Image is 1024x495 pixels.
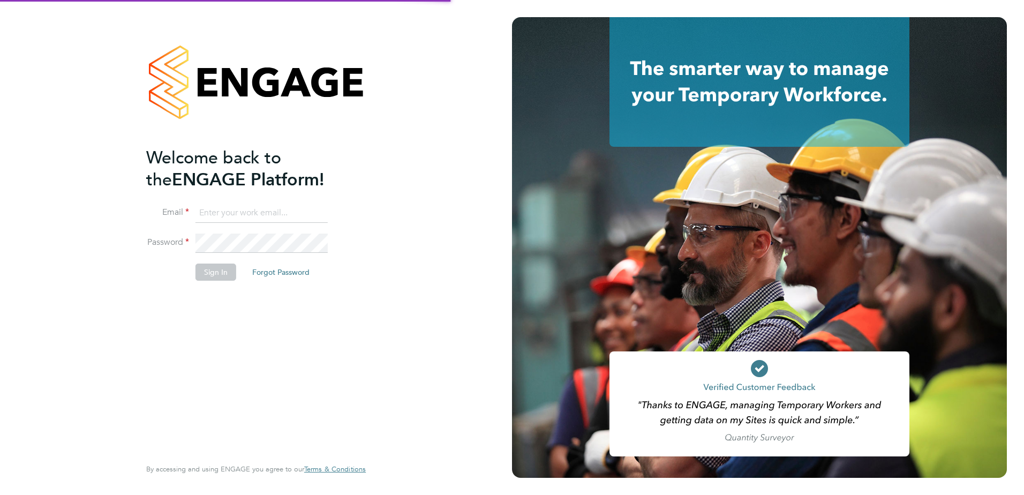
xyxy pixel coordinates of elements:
[146,237,189,248] label: Password
[195,264,236,281] button: Sign In
[304,464,366,474] span: Terms & Conditions
[146,147,281,190] span: Welcome back to the
[304,465,366,474] a: Terms & Conditions
[195,204,328,223] input: Enter your work email...
[244,264,318,281] button: Forgot Password
[146,207,189,218] label: Email
[146,147,355,191] h2: ENGAGE Platform!
[146,464,366,474] span: By accessing and using ENGAGE you agree to our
